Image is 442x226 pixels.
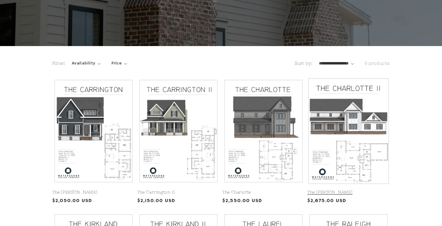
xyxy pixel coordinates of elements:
[365,61,390,66] span: 9 products
[222,190,305,195] a: The Charlotte
[307,190,390,195] a: The [PERSON_NAME]
[72,60,101,67] summary: Availability (0 selected)
[137,190,220,195] a: The Carrington II
[111,60,127,67] summary: Price
[52,60,66,67] h2: Filter:
[111,60,122,67] span: Price
[295,61,312,66] label: Sort by:
[72,60,95,67] span: Availability
[52,190,135,195] a: The [PERSON_NAME]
